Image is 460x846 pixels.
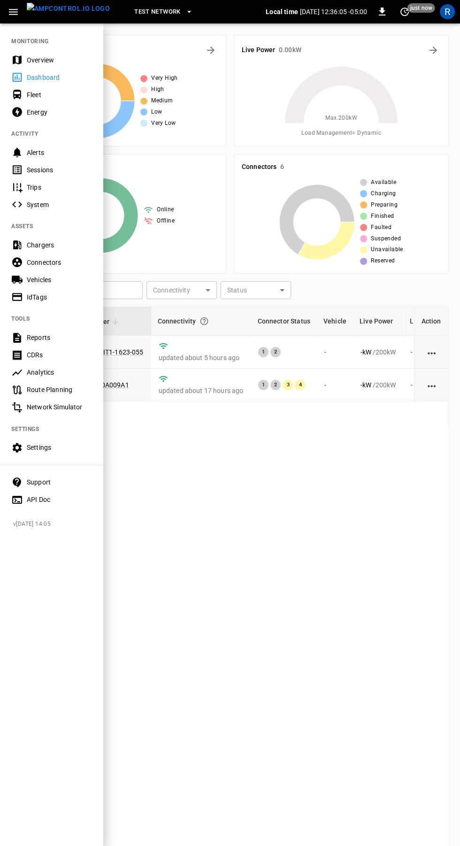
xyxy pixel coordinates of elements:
div: Fleet [27,90,92,100]
div: Trips [27,183,92,192]
div: Overview [27,55,92,65]
div: Analytics [27,368,92,377]
div: Support [27,477,92,487]
div: Reports [27,333,92,342]
div: CDRs [27,350,92,360]
span: just now [407,3,435,13]
div: Alerts [27,148,92,157]
div: System [27,200,92,209]
div: Vehicles [27,275,92,285]
span: v [DATE] 14:05 [13,520,96,529]
p: [DATE] 12:36:05 -05:00 [300,7,367,16]
div: Route Planning [27,385,92,394]
button: set refresh interval [397,4,412,19]
div: Network Simulator [27,402,92,412]
span: Test Network [134,7,180,17]
p: Local time [266,7,298,16]
div: Sessions [27,165,92,175]
div: Settings [27,443,92,452]
img: ampcontrol.io logo [27,3,110,15]
div: profile-icon [440,4,455,19]
div: Chargers [27,240,92,250]
div: IdTags [27,292,92,302]
div: Energy [27,108,92,117]
div: Dashboard [27,73,92,82]
div: API Doc [27,495,92,504]
div: Connectors [27,258,92,267]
